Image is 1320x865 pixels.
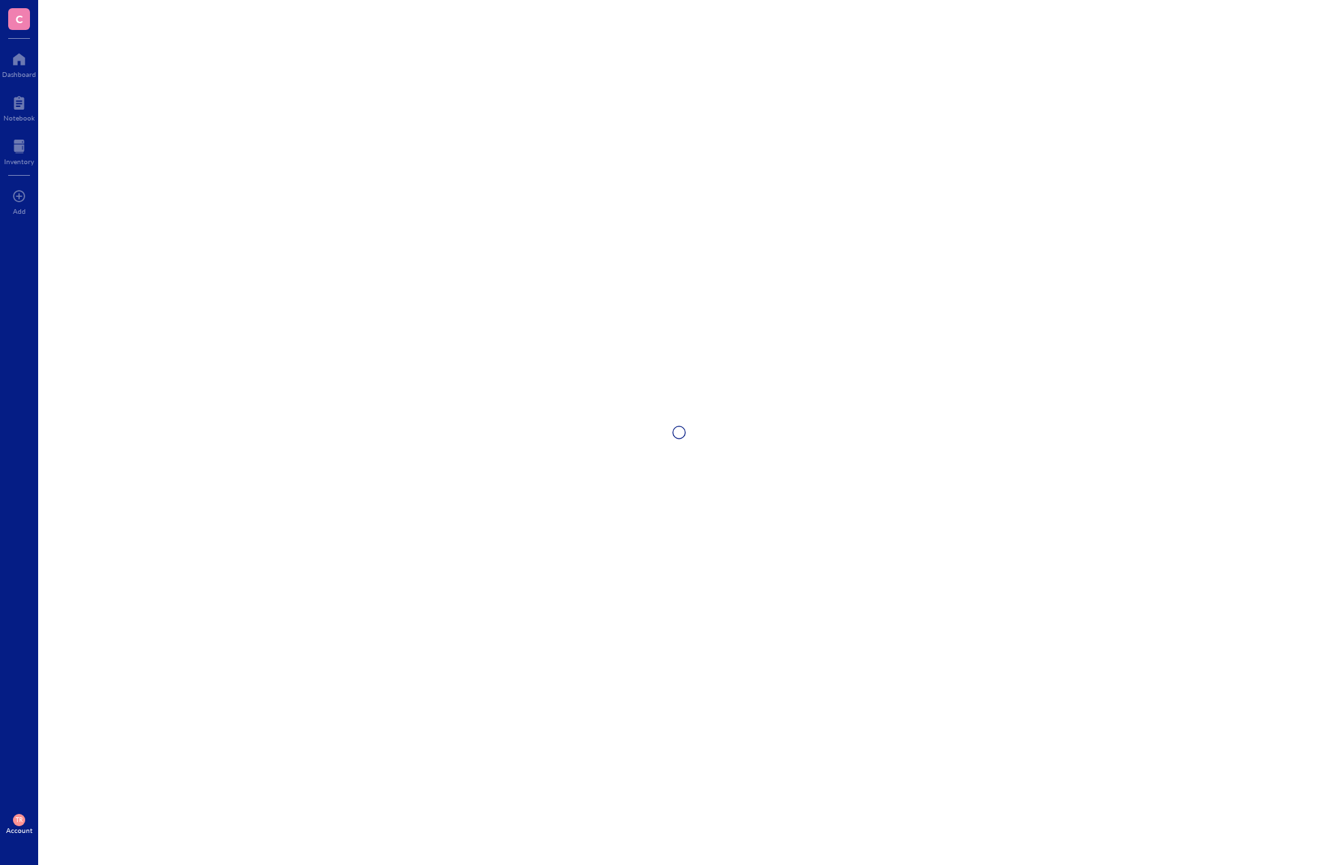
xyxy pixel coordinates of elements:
[3,92,35,122] a: Notebook
[16,817,22,823] span: TR
[6,826,33,834] div: Account
[13,207,26,215] div: Add
[4,136,34,166] a: Inventory
[16,10,23,27] span: C
[3,114,35,122] div: Notebook
[2,70,36,78] div: Dashboard
[4,157,34,166] div: Inventory
[2,48,36,78] a: Dashboard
